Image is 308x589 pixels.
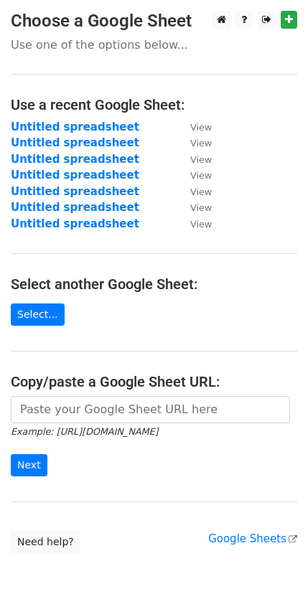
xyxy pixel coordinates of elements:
[176,153,212,166] a: View
[11,454,47,476] input: Next
[176,217,212,230] a: View
[176,185,212,198] a: View
[11,185,139,198] a: Untitled spreadsheet
[176,169,212,182] a: View
[11,426,158,437] small: Example: [URL][DOMAIN_NAME]
[11,169,139,182] a: Untitled spreadsheet
[11,303,65,326] a: Select...
[190,170,212,181] small: View
[190,138,212,149] small: View
[236,520,308,589] iframe: Chat Widget
[11,373,297,390] h4: Copy/paste a Google Sheet URL:
[190,219,212,230] small: View
[190,154,212,165] small: View
[11,136,139,149] a: Untitled spreadsheet
[176,136,212,149] a: View
[11,11,297,32] h3: Choose a Google Sheet
[11,217,139,230] a: Untitled spreadsheet
[11,37,297,52] p: Use one of the options below...
[176,201,212,214] a: View
[190,202,212,213] small: View
[208,532,297,545] a: Google Sheets
[176,121,212,133] a: View
[11,396,290,423] input: Paste your Google Sheet URL here
[11,531,80,553] a: Need help?
[11,96,297,113] h4: Use a recent Google Sheet:
[11,275,297,293] h4: Select another Google Sheet:
[190,122,212,133] small: View
[11,153,139,166] a: Untitled spreadsheet
[190,187,212,197] small: View
[11,121,139,133] a: Untitled spreadsheet
[11,201,139,214] a: Untitled spreadsheet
